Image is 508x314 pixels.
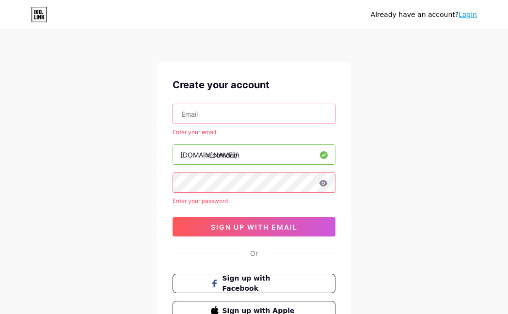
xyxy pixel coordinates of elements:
input: username [173,145,335,164]
div: Create your account [173,78,335,92]
button: Sign up with Facebook [173,274,335,293]
input: Email [173,104,335,124]
div: Enter your password [173,197,335,205]
a: Login [459,11,477,18]
div: [DOMAIN_NAME]/ [180,150,238,160]
div: Already have an account? [371,10,477,20]
span: sign up with email [211,223,298,231]
div: Or [250,248,258,258]
div: Enter your email [173,128,335,137]
button: sign up with email [173,217,335,236]
span: Sign up with Facebook [222,273,298,294]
